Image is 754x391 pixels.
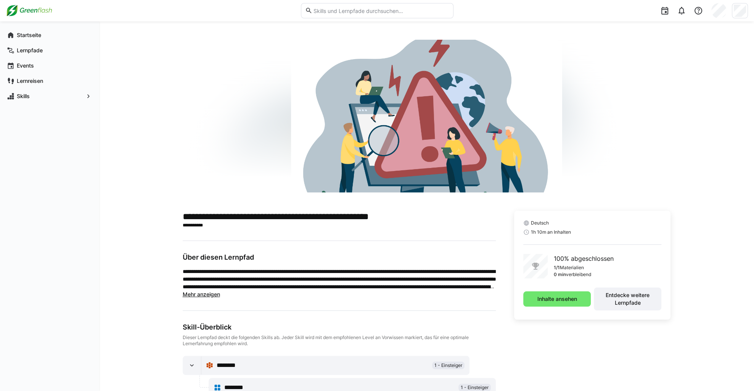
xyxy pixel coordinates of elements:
[531,229,571,235] span: 1h 10m an Inhalten
[434,362,462,368] span: 1 - Einsteiger
[312,7,449,14] input: Skills und Lernpfade durchsuchen…
[560,265,584,271] p: Materialien
[598,291,658,307] span: Entdecke weitere Lernpfade
[531,220,549,226] span: Deutsch
[183,253,496,262] h3: Über diesen Lernpfad
[554,265,560,271] p: 1/1
[554,271,566,278] p: 0 min
[554,254,614,263] p: 100% abgeschlossen
[183,323,496,331] div: Skill-Überblick
[594,288,661,310] button: Entdecke weitere Lernpfade
[183,291,220,297] span: Mehr anzeigen
[536,295,578,303] span: Inhalte ansehen
[461,385,489,391] span: 1 - Einsteiger
[566,271,591,278] p: verbleibend
[183,334,496,347] div: Dieser Lernpfad deckt die folgenden Skills ab. Jeder Skill wird mit dem empfohlenen Level an Vorw...
[523,291,591,307] button: Inhalte ansehen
